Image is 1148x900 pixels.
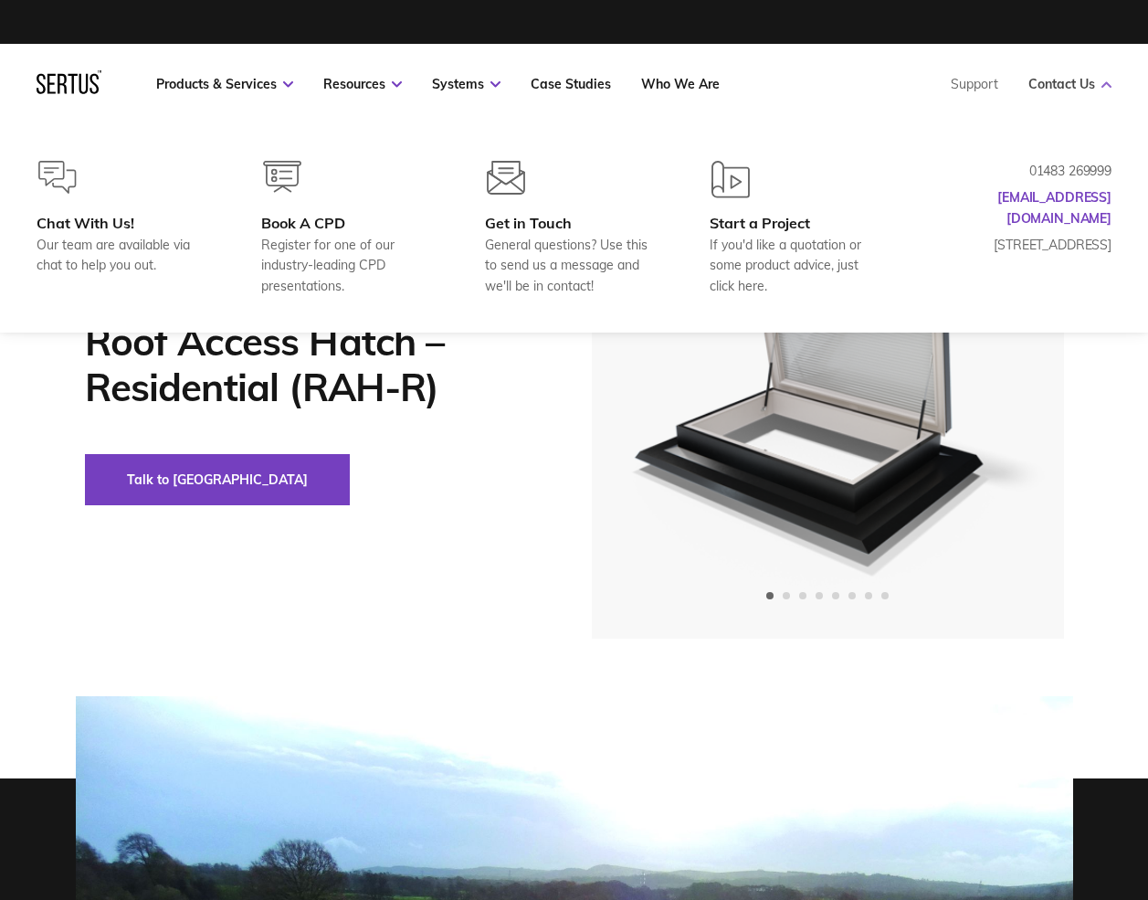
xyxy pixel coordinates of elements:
div: Get in Touch [485,214,650,232]
span: Go to slide 7 [865,592,872,599]
span: Go to slide 6 [848,592,856,599]
a: Chat With Us!Our team are available via chat to help you out. [37,161,202,296]
button: Talk to [GEOGRAPHIC_DATA] [85,454,350,505]
a: Systems [432,76,500,92]
div: Chat With Us! [37,214,202,232]
iframe: Chat Widget [819,688,1148,900]
a: Book A CPDRegister for one of our industry-leading CPD presentations. [261,161,427,296]
a: Case Studies [531,76,611,92]
a: Who We Are [641,76,720,92]
div: General questions? Use this to send us a message and we'll be in contact! [485,235,650,296]
div: If you'd like a quotation or some product advice, just click here. [710,235,875,296]
a: Resources [323,76,402,92]
a: [EMAIL_ADDRESS][DOMAIN_NAME] [997,189,1111,226]
h1: Roof Access Hatch – Residential (RAH-R) [85,319,537,410]
span: Go to slide 2 [783,592,790,599]
a: Contact Us [1028,76,1111,92]
p: [STREET_ADDRESS] [929,235,1111,255]
div: Our team are available via chat to help you out. [37,235,202,276]
p: 01483 269999 [929,161,1111,181]
div: Start a Project [710,214,875,232]
span: Go to slide 8 [881,592,889,599]
a: Get in TouchGeneral questions? Use this to send us a message and we'll be in contact! [485,161,650,296]
div: Register for one of our industry-leading CPD presentations. [261,235,427,296]
span: Go to slide 4 [816,592,823,599]
div: Book A CPD [261,214,427,232]
a: Support [951,76,998,92]
a: Products & Services [156,76,293,92]
a: Start a ProjectIf you'd like a quotation or some product advice, just click here. [710,161,875,296]
span: Go to slide 5 [832,592,839,599]
span: Go to slide 3 [799,592,806,599]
